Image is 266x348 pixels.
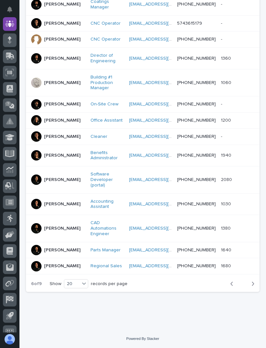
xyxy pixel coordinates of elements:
[26,215,260,242] tr: [PERSON_NAME]CAD Automations Engineer [EMAIL_ADDRESS][DOMAIN_NAME] [PHONE_NUMBER]13801380
[91,150,124,161] a: Benefits Administrator
[64,280,80,288] div: 20
[44,177,80,183] p: [PERSON_NAME]
[221,151,233,158] p: 1940
[91,75,124,91] a: Building #1 Production Manager
[221,19,224,26] p: -
[44,37,80,42] p: [PERSON_NAME]
[44,21,80,26] p: [PERSON_NAME]
[225,281,242,287] button: Back
[26,31,260,48] tr: [PERSON_NAME]CNC Operator [EMAIL_ADDRESS][DOMAIN_NAME] [PHONE_NUMBER]--
[177,118,216,123] a: [PHONE_NUMBER]
[177,248,216,252] a: [PHONE_NUMBER]
[221,79,233,86] p: 1060
[129,118,202,123] a: [EMAIL_ADDRESS][DOMAIN_NAME]
[177,21,202,26] a: 5743615179
[129,153,202,158] a: [EMAIL_ADDRESS][DOMAIN_NAME]
[129,56,202,61] a: [EMAIL_ADDRESS][DOMAIN_NAME]
[91,102,118,107] a: On-Site Crew
[44,153,80,158] p: [PERSON_NAME]
[129,80,202,85] a: [EMAIL_ADDRESS][DOMAIN_NAME]
[44,56,80,61] p: [PERSON_NAME]
[129,248,202,252] a: [EMAIL_ADDRESS][DOMAIN_NAME]
[44,134,80,139] p: [PERSON_NAME]
[44,247,80,253] p: [PERSON_NAME]
[129,264,202,268] a: [EMAIL_ADDRESS][DOMAIN_NAME]
[177,226,216,231] a: [PHONE_NUMBER]
[44,80,80,86] p: [PERSON_NAME]
[26,276,47,292] p: 6 of 9
[129,2,202,6] a: [EMAIL_ADDRESS][DOMAIN_NAME]
[26,15,260,31] tr: [PERSON_NAME]CNC Operator [EMAIL_ADDRESS][DOMAIN_NAME] 5743615179--
[44,201,80,207] p: [PERSON_NAME]
[126,337,159,341] a: Powered By Stacker
[26,128,260,145] tr: [PERSON_NAME]Cleaner [EMAIL_ADDRESS][DOMAIN_NAME] [PHONE_NUMBER]--
[129,202,202,206] a: [EMAIL_ADDRESS][DOMAIN_NAME]
[242,281,260,287] button: Next
[91,172,124,188] a: Software Developer (portal)
[26,242,260,258] tr: [PERSON_NAME]Parts Manager [EMAIL_ADDRESS][DOMAIN_NAME] [PHONE_NUMBER]16401640
[91,281,127,287] p: records per page
[91,118,123,123] a: Office Assistant
[221,0,224,7] p: -
[177,153,216,158] a: [PHONE_NUMBER]
[177,177,216,182] a: [PHONE_NUMBER]
[221,224,232,231] p: 1380
[44,102,80,107] p: [PERSON_NAME]
[221,116,232,123] p: 1200
[91,247,121,253] a: Parts Manager
[26,69,260,96] tr: [PERSON_NAME]Building #1 Production Manager [EMAIL_ADDRESS][DOMAIN_NAME] [PHONE_NUMBER]10601060
[26,96,260,113] tr: [PERSON_NAME]On-Site Crew [EMAIL_ADDRESS][DOMAIN_NAME] [PHONE_NUMBER]--
[221,246,233,253] p: 1640
[91,199,124,210] a: Accounting Assistant
[3,332,17,346] button: users-avatar
[129,102,202,106] a: [EMAIL_ADDRESS][DOMAIN_NAME]
[177,80,216,85] a: [PHONE_NUMBER]
[26,258,260,274] tr: [PERSON_NAME]Regional Sales [EMAIL_ADDRESS][DOMAIN_NAME] [PHONE_NUMBER]16801680
[129,37,202,42] a: [EMAIL_ADDRESS][DOMAIN_NAME]
[221,100,224,107] p: -
[177,56,216,61] a: [PHONE_NUMBER]
[91,263,122,269] a: Regional Sales
[44,226,80,231] p: [PERSON_NAME]
[129,21,202,26] a: [EMAIL_ADDRESS][DOMAIN_NAME]
[91,37,121,42] a: CNC Operator
[129,226,202,231] a: [EMAIL_ADDRESS][DOMAIN_NAME]
[26,48,260,69] tr: [PERSON_NAME]Director of Engineering [EMAIL_ADDRESS][DOMAIN_NAME] [PHONE_NUMBER]13601360
[44,118,80,123] p: [PERSON_NAME]
[26,113,260,129] tr: [PERSON_NAME]Office Assistant [EMAIL_ADDRESS][DOMAIN_NAME] [PHONE_NUMBER]12001200
[44,2,80,7] p: [PERSON_NAME]
[44,263,80,269] p: [PERSON_NAME]
[91,134,107,139] a: Cleaner
[8,6,17,17] div: Notifications
[177,102,216,106] a: [PHONE_NUMBER]
[177,264,216,268] a: [PHONE_NUMBER]
[91,21,121,26] a: CNC Operator
[26,145,260,166] tr: [PERSON_NAME]Benefits Administrator [EMAIL_ADDRESS][DOMAIN_NAME] [PHONE_NUMBER]19401940
[177,2,216,6] a: [PHONE_NUMBER]
[129,177,202,182] a: [EMAIL_ADDRESS][DOMAIN_NAME]
[3,3,17,16] button: Notifications
[221,35,224,42] p: -
[177,202,216,206] a: [PHONE_NUMBER]
[129,134,202,139] a: [EMAIL_ADDRESS][DOMAIN_NAME]
[221,133,224,139] p: -
[177,134,216,139] a: [PHONE_NUMBER]
[26,166,260,193] tr: [PERSON_NAME]Software Developer (portal) [EMAIL_ADDRESS][DOMAIN_NAME] [PHONE_NUMBER]20802080
[91,220,124,236] a: CAD Automations Engineer
[221,54,232,61] p: 1360
[91,53,124,64] a: Director of Engineering
[177,37,216,42] a: [PHONE_NUMBER]
[221,176,233,183] p: 2080
[50,281,61,287] p: Show
[26,193,260,215] tr: [PERSON_NAME]Accounting Assistant [EMAIL_ADDRESS][DOMAIN_NAME] [PHONE_NUMBER]10301030
[221,200,232,207] p: 1030
[221,262,232,269] p: 1680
